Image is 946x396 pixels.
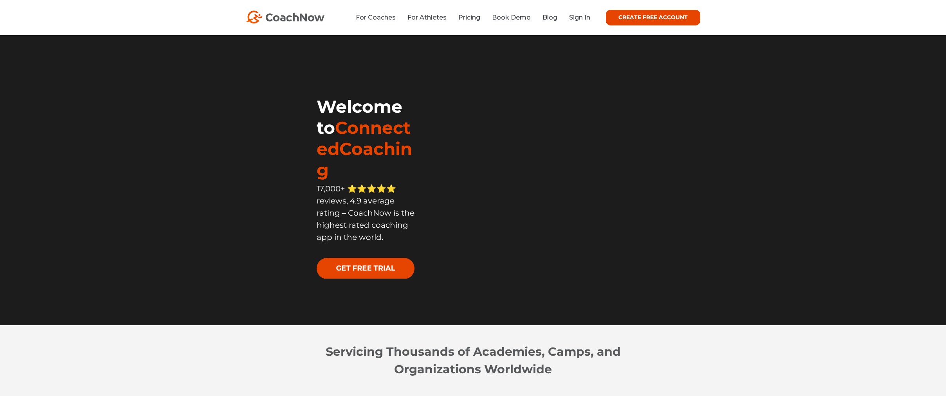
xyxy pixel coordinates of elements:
h1: Welcome to [317,96,417,180]
a: Sign In [569,14,590,21]
a: Pricing [458,14,480,21]
a: CREATE FREE ACCOUNT [606,10,700,25]
img: CoachNow Logo [246,11,324,23]
a: Blog [542,14,557,21]
a: Book Demo [492,14,531,21]
a: For Coaches [356,14,396,21]
span: ConnectedCoaching [317,117,412,180]
a: For Athletes [407,14,447,21]
img: GET FREE TRIAL [317,258,414,279]
span: 17,000+ ⭐️⭐️⭐️⭐️⭐️ reviews, 4.9 average rating – CoachNow is the highest rated coaching app in th... [317,184,414,242]
strong: Servicing Thousands of Academies, Camps, and Organizations Worldwide [326,344,621,376]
